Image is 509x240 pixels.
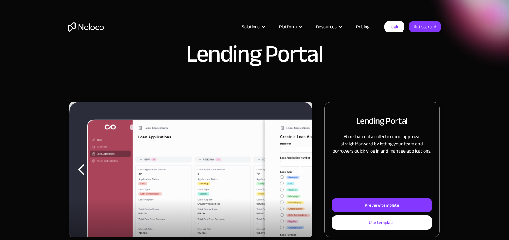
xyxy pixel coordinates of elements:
p: Make loan data collection and approval straightforward by letting your team and borrowers quickly... [332,133,432,155]
a: Pricing [349,23,377,31]
div: Use template [369,219,395,226]
a: Login [384,21,404,32]
h1: Lending Portal [186,42,323,66]
a: Use template [332,215,432,230]
a: Get started [409,21,441,32]
div: Resources [316,23,337,31]
div: Platform [279,23,297,31]
div: Preview template [365,201,399,209]
div: Solutions [242,23,260,31]
h2: Lending Portal [356,114,408,127]
a: Preview template [332,198,432,212]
